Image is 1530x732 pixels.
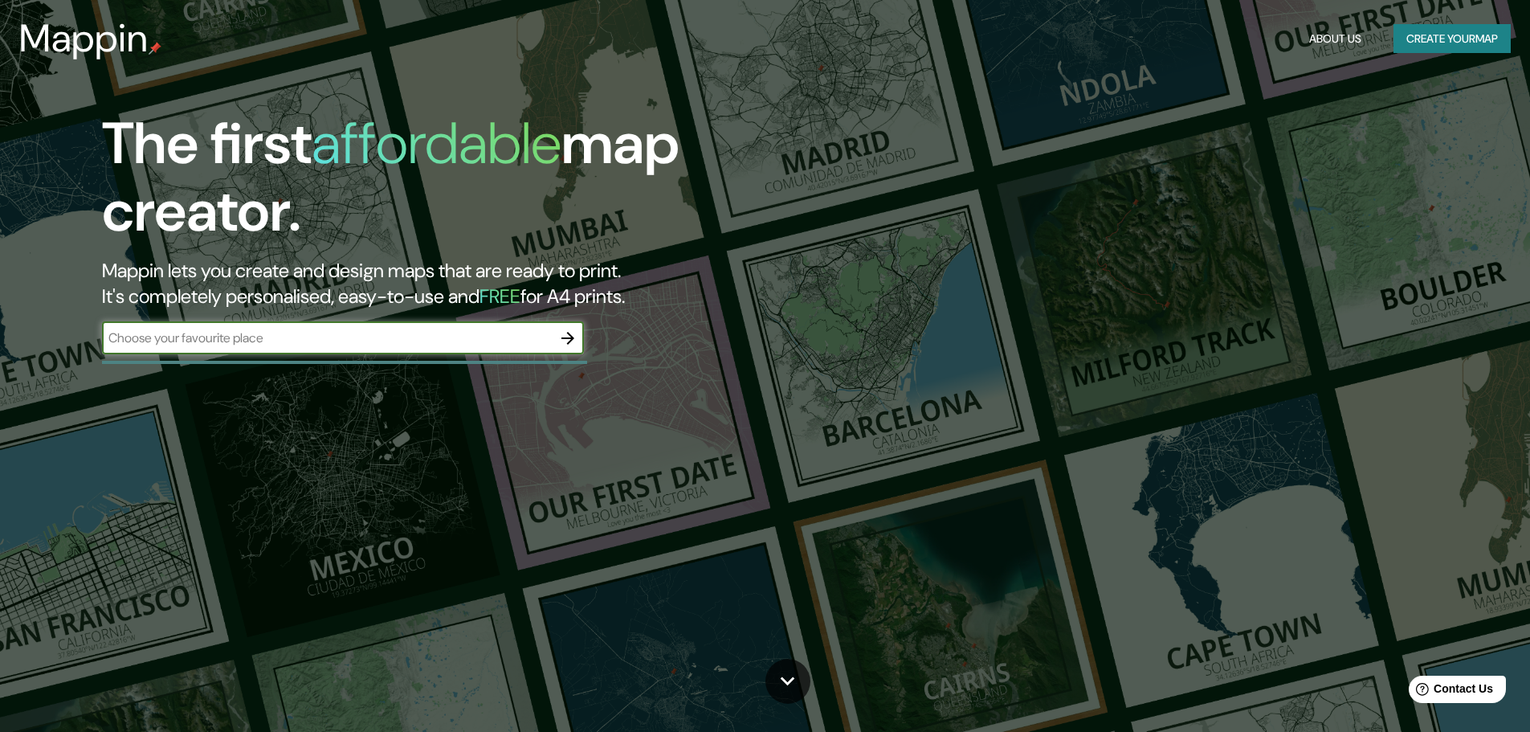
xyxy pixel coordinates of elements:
iframe: Help widget launcher [1387,669,1512,714]
h3: Mappin [19,16,149,61]
h2: Mappin lets you create and design maps that are ready to print. It's completely personalised, eas... [102,258,867,309]
button: About Us [1303,24,1368,54]
input: Choose your favourite place [102,329,552,347]
button: Create yourmap [1393,24,1511,54]
img: mappin-pin [149,42,161,55]
h1: affordable [312,106,561,181]
h5: FREE [479,284,520,309]
h1: The first map creator. [102,110,867,258]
